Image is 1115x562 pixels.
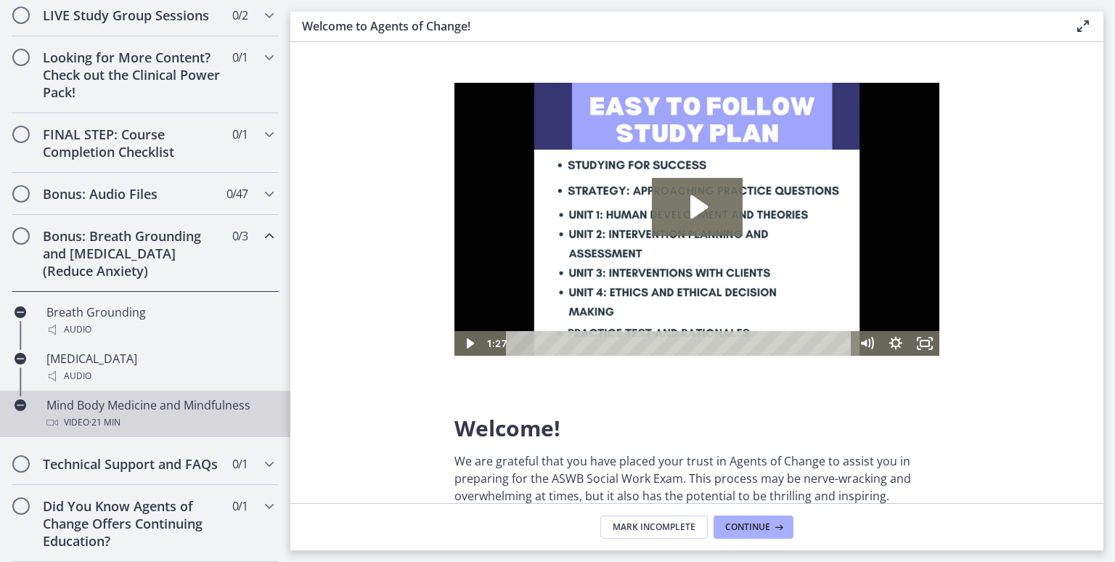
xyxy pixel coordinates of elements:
div: Playbar [62,248,391,273]
button: Fullscreen [456,248,485,273]
span: Continue [725,521,770,533]
button: Mark Incomplete [600,516,708,539]
div: Breath Grounding [46,304,273,338]
span: 0 / 1 [232,497,248,515]
h2: Bonus: Audio Files [43,185,220,203]
span: Welcome! [454,413,560,443]
span: 0 / 1 [232,126,248,143]
h3: Welcome to Agents of Change! [302,17,1051,35]
div: Audio [46,367,273,385]
span: 0 / 1 [232,49,248,66]
span: · 21 min [89,414,121,431]
h2: Technical Support and FAQs [43,455,220,473]
h2: Bonus: Breath Grounding and [MEDICAL_DATA] (Reduce Anxiety) [43,227,220,280]
h2: Did You Know Agents of Change Offers Continuing Education? [43,497,220,550]
div: Video [46,414,273,431]
button: Continue [714,516,793,539]
div: Mind Body Medicine and Mindfulness [46,396,273,431]
span: 0 / 3 [232,227,248,245]
span: 0 / 47 [226,185,248,203]
p: We are grateful that you have placed your trust in Agents of Change to assist you in preparing fo... [454,452,939,505]
button: Play Video: c1o6hcmjueu5qasqsu00.mp4 [197,95,288,153]
span: Mark Incomplete [613,521,695,533]
button: Show settings menu [427,248,456,273]
h2: Looking for More Content? Check out the Clinical Power Pack! [43,49,220,101]
button: Mute [398,248,427,273]
div: Audio [46,321,273,338]
h2: FINAL STEP: Course Completion Checklist [43,126,220,160]
div: [MEDICAL_DATA] [46,350,273,385]
span: 0 / 1 [232,455,248,473]
h2: LIVE Study Group Sessions [43,7,220,24]
span: 0 / 2 [232,7,248,24]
